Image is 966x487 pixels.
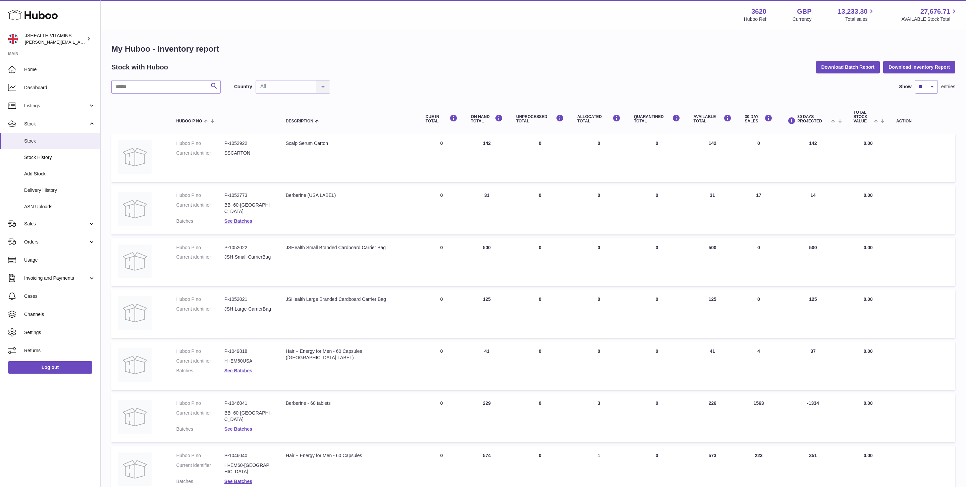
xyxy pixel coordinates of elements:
[864,296,873,302] span: 0.00
[694,114,732,123] div: AVAILABLE Total
[24,138,95,144] span: Stock
[176,306,224,312] dt: Current identifier
[224,218,252,224] a: See Batches
[901,16,958,22] span: AVAILABLE Stock Total
[744,16,766,22] div: Huboo Ref
[738,238,780,286] td: 0
[24,154,95,161] span: Stock History
[118,296,152,330] img: product image
[24,66,95,73] span: Home
[224,462,272,475] dd: H+EM60-[GEOGRAPHIC_DATA]
[864,193,873,198] span: 0.00
[656,141,658,146] span: 0
[797,7,811,16] strong: GBP
[176,452,224,459] dt: Huboo P no
[571,133,627,182] td: 0
[224,150,272,156] dd: SSCARTON
[779,341,847,390] td: 37
[656,245,658,250] span: 0
[864,141,873,146] span: 0.00
[687,341,738,390] td: 41
[779,289,847,338] td: 125
[738,185,780,234] td: 17
[234,84,252,90] label: Country
[176,192,224,199] dt: Huboo P no
[793,16,812,22] div: Currency
[571,185,627,234] td: 0
[24,293,95,300] span: Cases
[656,296,658,302] span: 0
[286,140,412,147] div: Scalp Serum Carton
[464,393,509,442] td: 229
[176,478,224,485] dt: Batches
[738,133,780,182] td: 0
[687,238,738,286] td: 500
[118,348,152,382] img: product image
[24,221,88,227] span: Sales
[687,185,738,234] td: 31
[516,114,564,123] div: UNPROCESSED Total
[745,114,773,123] div: 30 DAY SALES
[286,400,412,407] div: Berberine - 60 tablets
[176,202,224,215] dt: Current identifier
[176,140,224,147] dt: Huboo P no
[25,33,85,45] div: JSHEALTH VITAMINS
[634,114,680,123] div: QUARANTINED Total
[571,238,627,286] td: 0
[176,296,224,303] dt: Huboo P no
[864,453,873,458] span: 0.00
[224,192,272,199] dd: P-1052773
[224,348,272,355] dd: P-1049818
[464,133,509,182] td: 142
[419,238,464,286] td: 0
[738,341,780,390] td: 4
[176,119,202,123] span: Huboo P no
[779,133,847,182] td: 142
[176,368,224,374] dt: Batches
[656,453,658,458] span: 0
[224,254,272,260] dd: JSH-Small-CarrierBag
[577,114,621,123] div: ALLOCATED Total
[901,7,958,22] a: 27,676.71 AVAILABLE Stock Total
[738,393,780,442] td: 1563
[509,238,571,286] td: 0
[118,192,152,226] img: product image
[224,410,272,423] dd: BB+60-[GEOGRAPHIC_DATA]
[176,218,224,224] dt: Batches
[24,171,95,177] span: Add Stock
[118,140,152,174] img: product image
[111,63,168,72] h2: Stock with Huboo
[509,341,571,390] td: 0
[899,84,912,90] label: Show
[471,114,503,123] div: ON HAND Total
[176,348,224,355] dt: Huboo P no
[738,289,780,338] td: 0
[571,341,627,390] td: 0
[464,238,509,286] td: 500
[656,400,658,406] span: 0
[8,34,18,44] img: francesca@jshealthvitamins.com
[864,348,873,354] span: 0.00
[920,7,950,16] span: 27,676.71
[838,7,875,22] a: 13,233.30 Total sales
[24,329,95,336] span: Settings
[24,85,95,91] span: Dashboard
[883,61,955,73] button: Download Inventory Report
[224,296,272,303] dd: P-1052021
[8,361,92,373] a: Log out
[224,245,272,251] dd: P-1052022
[571,289,627,338] td: 0
[509,133,571,182] td: 0
[24,347,95,354] span: Returns
[419,185,464,234] td: 0
[24,204,95,210] span: ASN Uploads
[286,348,412,361] div: Hair + Energy for Men - 60 Capsules ([GEOGRAPHIC_DATA] LABEL)
[419,133,464,182] td: 0
[854,110,872,124] span: Total stock value
[224,426,252,432] a: See Batches
[509,393,571,442] td: 0
[464,341,509,390] td: 41
[509,185,571,234] td: 0
[224,140,272,147] dd: P-1052922
[24,275,88,281] span: Invoicing and Payments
